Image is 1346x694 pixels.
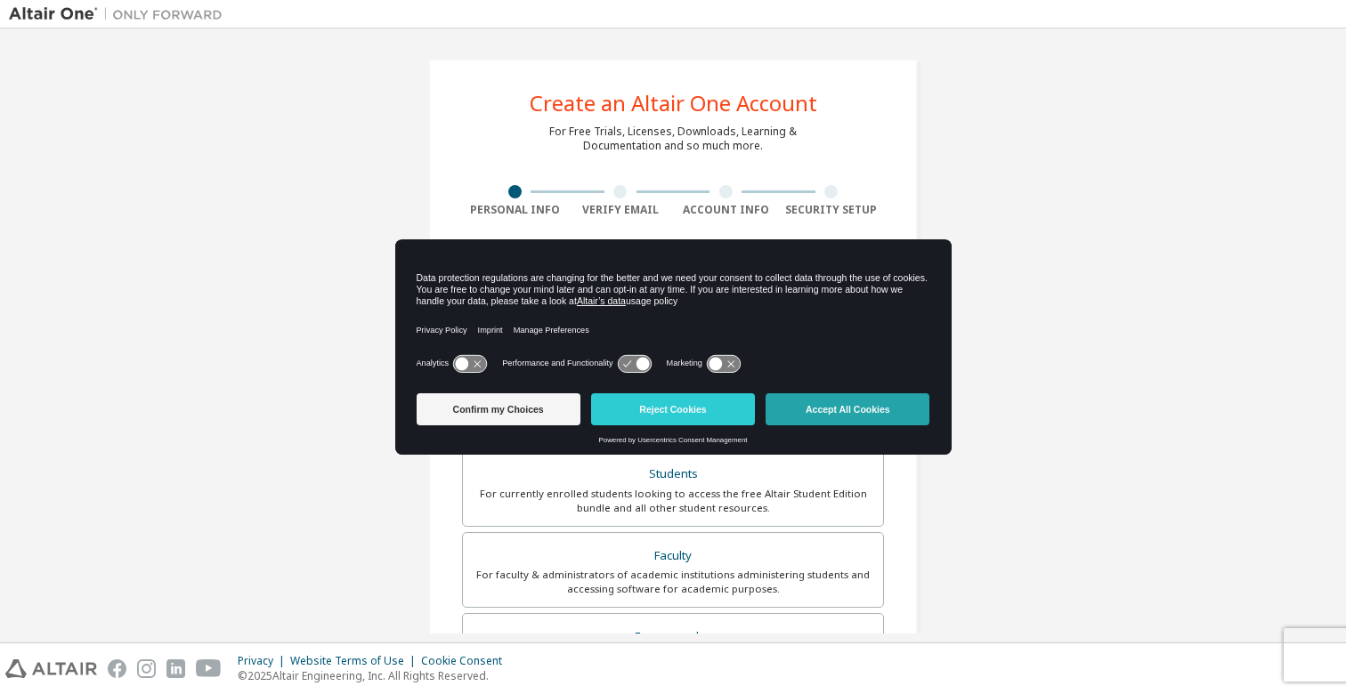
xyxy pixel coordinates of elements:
div: Privacy [238,654,290,668]
div: Website Terms of Use [290,654,421,668]
div: Create an Altair One Account [530,93,817,114]
div: For Free Trials, Licenses, Downloads, Learning & Documentation and so much more. [549,125,797,153]
div: Everyone else [474,625,872,650]
img: facebook.svg [108,659,126,678]
p: © 2025 Altair Engineering, Inc. All Rights Reserved. [238,668,513,683]
div: Cookie Consent [421,654,513,668]
div: For faculty & administrators of academic institutions administering students and accessing softwa... [474,568,872,596]
img: Altair One [9,5,231,23]
img: altair_logo.svg [5,659,97,678]
div: For currently enrolled students looking to access the free Altair Student Edition bundle and all ... [474,487,872,515]
div: Students [474,462,872,487]
div: Personal Info [462,203,568,217]
img: youtube.svg [196,659,222,678]
img: instagram.svg [137,659,156,678]
div: Faculty [474,544,872,569]
div: Security Setup [779,203,885,217]
div: Verify Email [568,203,674,217]
img: linkedin.svg [166,659,185,678]
div: Account Info [673,203,779,217]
